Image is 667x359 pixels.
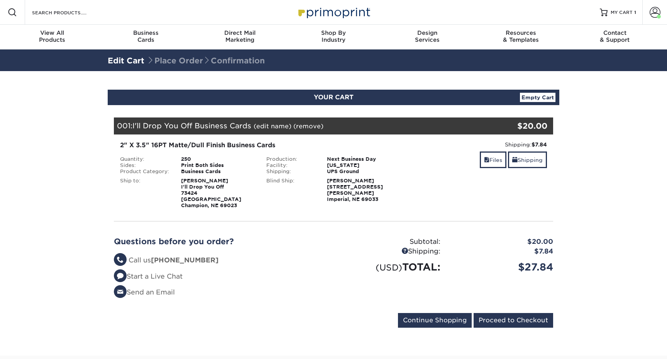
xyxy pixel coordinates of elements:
[293,123,323,130] a: (remove)
[132,121,251,130] span: I'll Drop You Off Business Cards
[287,29,381,36] span: Shop By
[114,117,480,134] div: 001:
[147,56,265,65] span: Place Order Confirmation
[5,29,99,36] span: View All
[480,151,506,168] a: Files
[114,168,175,175] div: Product Category:
[114,288,175,296] a: Send an Email
[114,272,183,280] a: Start a Live Chat
[5,29,99,43] div: Products
[380,29,474,43] div: Services
[108,56,144,65] a: Edit Cart
[181,178,241,208] strong: [PERSON_NAME] I'll Drop You Off 73424 [GEOGRAPHIC_DATA] Champion, NE 69023
[398,313,472,328] input: Continue Shopping
[474,29,568,36] span: Resources
[287,25,381,49] a: Shop ByIndustry
[261,178,322,202] div: Blind Ship:
[446,237,559,247] div: $20.00
[327,178,383,202] strong: [PERSON_NAME] [STREET_ADDRESS][PERSON_NAME] Imperial, NE 69033
[151,256,218,264] strong: [PHONE_NUMBER]
[480,120,547,132] div: $20.00
[5,25,99,49] a: View AllProducts
[474,25,568,49] a: Resources& Templates
[532,141,547,148] strong: $7.84
[333,247,446,257] div: Shipping:
[175,168,261,175] div: Business Cards
[99,25,193,49] a: BusinessCards
[314,94,354,101] span: YOUR CART
[193,25,287,49] a: Direct MailMarketing
[321,162,406,168] div: [US_STATE]
[474,29,568,43] div: & Templates
[175,162,261,168] div: Print Both Sides
[474,313,553,328] input: Proceed to Checkout
[99,29,193,36] span: Business
[634,10,636,15] span: 1
[261,162,322,168] div: Facility:
[568,29,662,36] span: Contact
[412,141,547,148] div: Shipping:
[114,156,175,162] div: Quantity:
[261,168,322,175] div: Shipping:
[568,25,662,49] a: Contact& Support
[333,260,446,274] div: TOTAL:
[446,260,559,274] div: $27.84
[261,156,322,162] div: Production:
[508,151,547,168] a: Shipping
[254,123,291,130] a: (edit name)
[114,255,328,265] li: Call us
[114,237,328,246] h2: Questions before you order?
[520,93,555,102] a: Empty Cart
[321,168,406,175] div: UPS Ground
[114,178,175,209] div: Ship to:
[380,29,474,36] span: Design
[31,8,107,17] input: SEARCH PRODUCTS.....
[380,25,474,49] a: DesignServices
[295,4,372,20] img: Primoprint
[114,162,175,168] div: Sides:
[512,157,518,163] span: shipping
[321,156,406,162] div: Next Business Day
[446,247,559,257] div: $7.84
[333,237,446,247] div: Subtotal:
[175,156,261,162] div: 250
[611,9,633,16] span: MY CART
[376,262,402,272] small: (USD)
[568,29,662,43] div: & Support
[193,29,287,36] span: Direct Mail
[193,29,287,43] div: Marketing
[484,157,489,163] span: files
[287,29,381,43] div: Industry
[99,29,193,43] div: Cards
[120,141,401,150] div: 2" X 3.5" 16PT Matte/Dull Finish Business Cards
